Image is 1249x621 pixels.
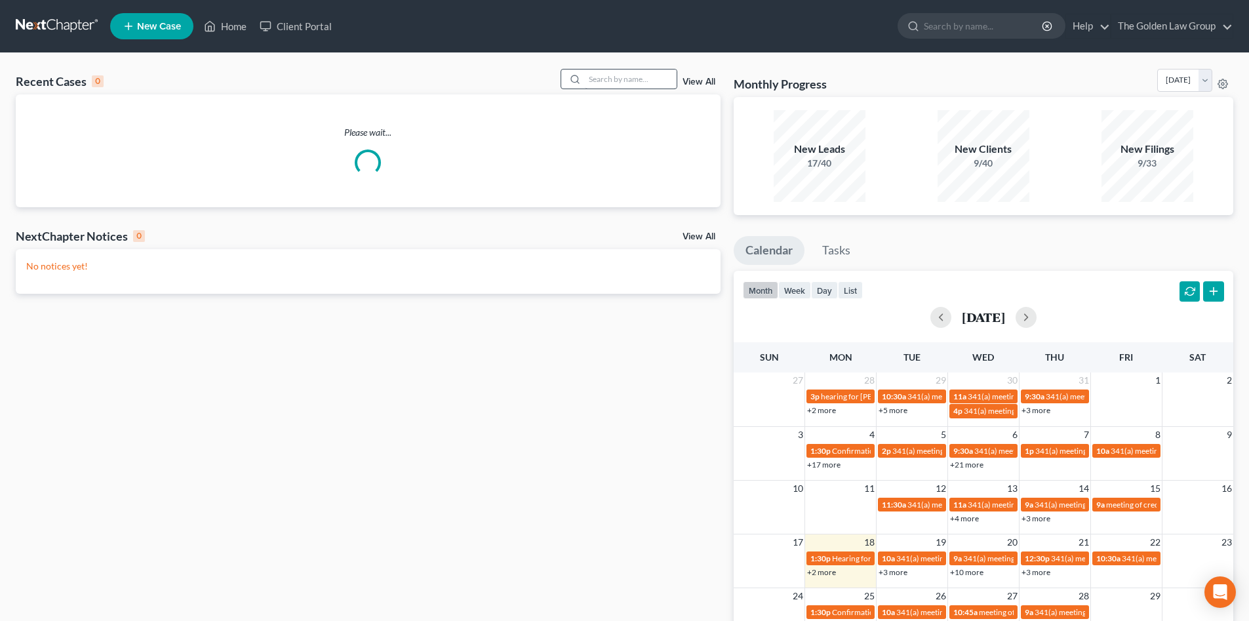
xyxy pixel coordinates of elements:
span: 25 [863,588,876,604]
span: 10:30a [882,391,906,401]
span: 2 [1225,372,1233,388]
a: +2 more [807,405,836,415]
a: +3 more [1021,405,1050,415]
span: 341(a) meeting for [PERSON_NAME] [1035,500,1161,510]
span: 4p [953,406,962,416]
a: +2 more [807,567,836,577]
button: list [838,281,863,299]
span: 9a [1025,607,1033,617]
span: 1p [1025,446,1034,456]
span: New Case [137,22,181,31]
a: Help [1066,14,1110,38]
div: 17/40 [774,157,865,170]
input: Search by name... [585,70,677,89]
span: 341(a) meeting for [PERSON_NAME] & [PERSON_NAME] [907,500,1103,510]
span: 341(a) meeting for [PERSON_NAME] [974,446,1101,456]
a: +3 more [1021,513,1050,523]
span: hearing for [PERSON_NAME] [821,391,922,401]
span: 28 [1077,588,1090,604]
span: 341(a) meeting for [PERSON_NAME] [907,391,1034,401]
span: 4 [868,427,876,443]
span: 341(a) meeting for [PERSON_NAME] & [PERSON_NAME] [968,391,1164,401]
span: 21 [1077,534,1090,550]
div: Open Intercom Messenger [1204,576,1236,608]
span: 9 [1225,427,1233,443]
span: 341(a) meeting for [PERSON_NAME] [PERSON_NAME] [963,553,1153,563]
div: Recent Cases [16,73,104,89]
span: 341(a) meeting for [PERSON_NAME] [1111,446,1237,456]
span: 1:30p [810,446,831,456]
span: Thu [1045,351,1064,363]
span: 22 [1149,534,1162,550]
div: 9/33 [1101,157,1193,170]
span: 31 [1077,372,1090,388]
span: 341(a) meeting for [PERSON_NAME] & [PERSON_NAME] [1035,607,1231,617]
span: 6 [1011,427,1019,443]
span: Sat [1189,351,1206,363]
div: NextChapter Notices [16,228,145,244]
span: 7 [1082,427,1090,443]
span: Tue [903,351,921,363]
span: 341(a) meeting for [PERSON_NAME] [896,553,1023,563]
a: The Golden Law Group [1111,14,1233,38]
span: 8 [1154,427,1162,443]
button: month [743,281,778,299]
p: No notices yet! [26,260,710,273]
span: 11a [953,391,966,401]
a: +5 more [879,405,907,415]
span: 27 [791,372,804,388]
div: New Filings [1101,142,1193,157]
span: 9:30a [1025,391,1044,401]
span: 5 [940,427,947,443]
a: View All [683,232,715,241]
span: 10:45a [953,607,978,617]
span: 26 [934,588,947,604]
h3: Monthly Progress [734,76,827,92]
button: day [811,281,838,299]
span: 10a [1096,446,1109,456]
span: Sun [760,351,779,363]
span: 12:30p [1025,553,1050,563]
a: +17 more [807,460,841,470]
span: 12 [934,481,947,496]
span: 2p [882,446,891,456]
span: 18 [863,534,876,550]
span: 10a [882,607,895,617]
span: 9a [953,553,962,563]
span: 1:30p [810,553,831,563]
span: 29 [934,372,947,388]
span: Wed [972,351,994,363]
span: 20 [1006,534,1019,550]
span: 341(a) meeting for [PERSON_NAME] [1046,391,1172,401]
p: Please wait... [16,126,721,139]
span: 11 [863,481,876,496]
span: 9a [1096,500,1105,510]
span: 3p [810,391,820,401]
a: +4 more [950,513,979,523]
span: meeting of creditors for [PERSON_NAME] [979,607,1122,617]
span: 17 [791,534,804,550]
input: Search by name... [924,14,1044,38]
h2: [DATE] [962,310,1005,324]
a: +3 more [879,567,907,577]
a: +10 more [950,567,983,577]
span: 15 [1149,481,1162,496]
a: View All [683,77,715,87]
span: 27 [1006,588,1019,604]
div: 9/40 [938,157,1029,170]
span: 341(a) meeting for [PERSON_NAME] [892,446,1019,456]
span: Hearing for [PERSON_NAME] [832,553,934,563]
div: New Leads [774,142,865,157]
span: Fri [1119,351,1133,363]
a: +3 more [1021,567,1050,577]
span: 9a [1025,500,1033,510]
span: 24 [791,588,804,604]
div: New Clients [938,142,1029,157]
button: week [778,281,811,299]
span: 1 [1154,372,1162,388]
span: 14 [1077,481,1090,496]
span: 10 [791,481,804,496]
span: 341(a) meeting for [PERSON_NAME] [968,500,1094,510]
span: 28 [863,372,876,388]
span: 30 [1006,372,1019,388]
